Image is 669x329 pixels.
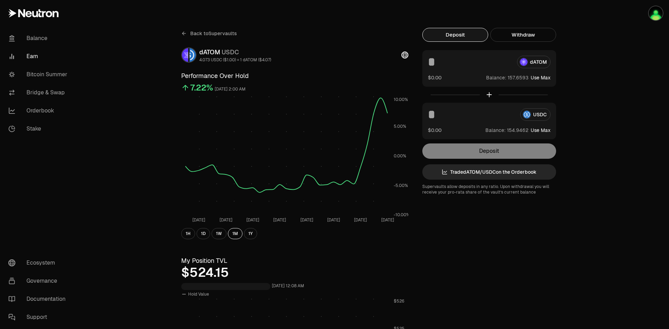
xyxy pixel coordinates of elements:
[3,84,75,102] a: Bridge & Swap
[228,228,243,239] button: 1M
[181,266,408,280] div: $524.15
[190,82,213,93] div: 7.22%
[199,47,271,57] div: dATOM
[182,48,188,62] img: dATOM Logo
[3,47,75,65] a: Earn
[220,217,232,223] tspan: [DATE]
[428,74,441,81] button: $0.00
[181,71,408,81] h3: Performance Over Hold
[199,57,271,63] div: 4.073 USDC ($1.00) = 1 dATOM ($4.07)
[3,102,75,120] a: Orderbook
[354,217,367,223] tspan: [DATE]
[531,127,551,134] button: Use Max
[197,228,210,239] button: 1D
[531,74,551,81] button: Use Max
[190,30,237,37] span: Back to Supervaults
[222,48,239,56] span: USDC
[649,6,663,20] img: picsou
[300,217,313,223] tspan: [DATE]
[422,28,488,42] button: Deposit
[181,256,408,266] h3: My Position TVL
[428,126,441,134] button: $0.00
[394,124,406,129] tspan: 5.00%
[273,217,286,223] tspan: [DATE]
[3,120,75,138] a: Stake
[394,298,404,304] tspan: $526
[188,291,209,297] span: Hold Value
[3,290,75,308] a: Documentation
[246,217,259,223] tspan: [DATE]
[485,127,506,134] span: Balance:
[422,164,556,180] a: TradedATOM/USDCon the Orderbook
[181,28,237,39] a: Back toSupervaults
[212,228,226,239] button: 1W
[327,217,340,223] tspan: [DATE]
[181,228,195,239] button: 1H
[3,308,75,326] a: Support
[272,282,304,290] div: [DATE] 12:08 AM
[486,74,506,81] span: Balance:
[3,254,75,272] a: Ecosystem
[381,217,394,223] tspan: [DATE]
[3,29,75,47] a: Balance
[215,85,246,93] div: [DATE] 2:00 AM
[244,228,257,239] button: 1Y
[490,28,556,42] button: Withdraw
[422,184,556,195] p: Supervaults allow deposits in any ratio. Upon withdrawal you will receive your pro-rata share of ...
[3,272,75,290] a: Governance
[190,48,196,62] img: USDC Logo
[394,183,408,188] tspan: -5.00%
[3,65,75,84] a: Bitcoin Summer
[394,97,408,102] tspan: 10.00%
[394,212,410,218] tspan: -10.00%
[394,153,406,159] tspan: 0.00%
[192,217,205,223] tspan: [DATE]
